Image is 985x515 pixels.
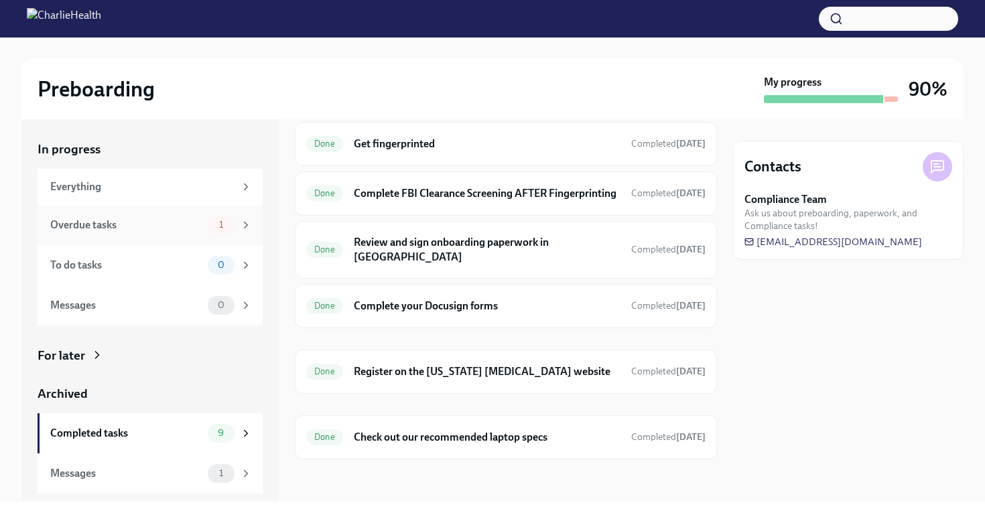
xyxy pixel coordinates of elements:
span: Completed [631,300,706,311]
h6: Get fingerprinted [354,137,620,151]
span: Completed [631,431,706,443]
h4: Contacts [744,157,801,177]
img: CharlieHealth [27,8,101,29]
h6: Register on the [US_STATE] [MEDICAL_DATA] website [354,364,620,379]
div: For later [38,347,85,364]
strong: [DATE] [676,138,706,149]
h6: Review and sign onboarding paperwork in [GEOGRAPHIC_DATA] [354,235,620,265]
a: Overdue tasks1 [38,205,263,245]
a: For later [38,347,263,364]
span: 9 [210,428,232,438]
a: Messages1 [38,453,263,494]
h6: Complete your Docusign forms [354,299,620,313]
strong: [DATE] [676,300,706,311]
span: Done [306,432,343,442]
a: DoneReview and sign onboarding paperwork in [GEOGRAPHIC_DATA]Completed[DATE] [306,232,706,267]
span: 0 [210,260,233,270]
span: 1 [211,220,231,230]
a: Messages0 [38,285,263,325]
a: DoneComplete your Docusign formsCompleted[DATE] [306,295,706,317]
a: DoneGet fingerprintedCompleted[DATE] [306,133,706,155]
a: Archived [38,385,263,402]
a: DoneComplete FBI Clearance Screening AFTER FingerprintingCompleted[DATE] [306,183,706,204]
a: Everything [38,169,263,205]
strong: Compliance Team [744,192,827,207]
span: September 16th, 2025 09:31 [631,137,706,150]
h6: Complete FBI Clearance Screening AFTER Fingerprinting [354,186,620,201]
h2: Preboarding [38,76,155,102]
span: Done [306,244,343,254]
div: Completed tasks [50,426,202,441]
span: September 4th, 2025 23:22 [631,365,706,378]
a: DoneRegister on the [US_STATE] [MEDICAL_DATA] websiteCompleted[DATE] [306,361,706,382]
strong: My progress [764,75,822,90]
strong: [DATE] [676,431,706,443]
span: Completed [631,244,706,255]
span: 1 [211,468,231,478]
div: To do tasks [50,258,202,273]
div: Overdue tasks [50,218,202,232]
span: Done [306,366,343,376]
span: August 29th, 2025 20:23 [631,299,706,312]
div: Messages [50,298,202,313]
span: 0 [210,300,233,310]
a: In progress [38,141,263,158]
span: September 23rd, 2025 11:12 [631,243,706,256]
div: Everything [50,179,235,194]
span: Done [306,188,343,198]
h3: 90% [909,77,947,101]
a: To do tasks0 [38,245,263,285]
h6: Check out our recommended laptop specs [354,430,620,445]
strong: [DATE] [676,244,706,255]
a: DoneCheck out our recommended laptop specsCompleted[DATE] [306,427,706,448]
span: Completed [631,188,706,199]
span: Completed [631,366,706,377]
strong: [DATE] [676,366,706,377]
span: September 23rd, 2025 11:13 [631,431,706,443]
span: Done [306,139,343,149]
span: Done [306,301,343,311]
span: September 23rd, 2025 11:11 [631,187,706,200]
strong: [DATE] [676,188,706,199]
span: Ask us about preboarding, paperwork, and Compliance tasks! [744,207,952,232]
div: Messages [50,466,202,481]
a: [EMAIL_ADDRESS][DOMAIN_NAME] [744,235,922,248]
span: Completed [631,138,706,149]
a: Completed tasks9 [38,413,263,453]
